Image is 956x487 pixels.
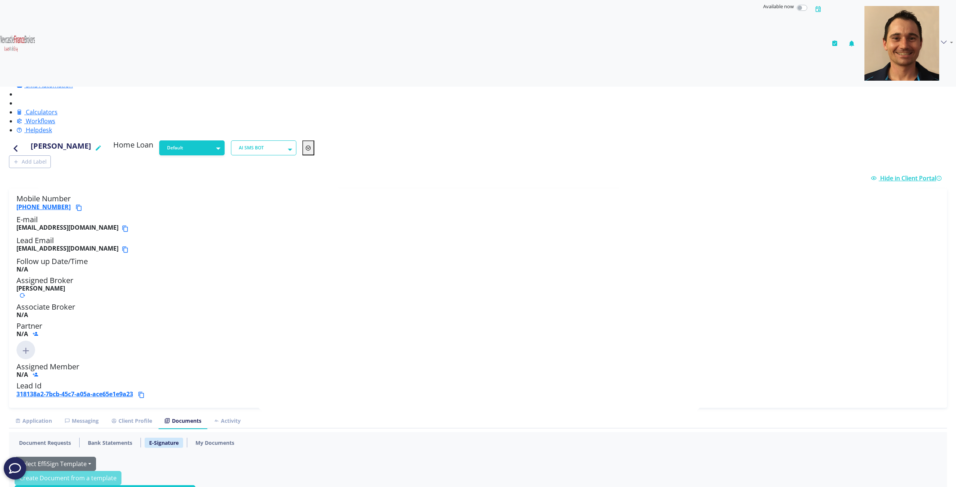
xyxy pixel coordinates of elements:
a: Calculators [16,108,58,116]
button: AI SMS BOT [231,140,296,155]
span: Available now [763,3,794,10]
button: Select EffiSign Template [15,457,96,471]
span: Helpdesk [26,126,52,134]
h4: [PERSON_NAME] [31,140,91,155]
button: Add Label [9,155,51,168]
span: Follow up Date/Time [16,256,88,266]
button: Copy phone [75,203,85,212]
b: [EMAIL_ADDRESS][DOMAIN_NAME] [16,245,118,254]
a: Documents [158,413,207,428]
a: Hide in Client Portal [871,174,944,182]
h5: Lead Id [16,381,940,399]
b: [EMAIL_ADDRESS][DOMAIN_NAME] [16,224,118,233]
h5: Assigned Member [16,362,940,378]
h5: E-mail [16,215,940,233]
button: Copy lead id [138,390,148,399]
b: N/A [16,370,28,379]
a: E-Signature [145,438,183,448]
b: N/A [16,311,28,319]
h5: Lead Email [16,236,940,254]
a: Messaging [58,413,105,428]
button: Copy email [121,245,132,254]
span: Workflows [26,117,55,125]
img: Click to add new member [16,341,35,359]
b: [PERSON_NAME] [16,284,65,292]
a: Application [9,413,58,428]
img: d9df0ad3-c6af-46dd-a355-72ef7f6afda3-637400917012654623.png [864,6,939,81]
a: Workflows [16,117,55,125]
a: My Documents [191,438,239,448]
h5: Mobile Number [16,194,940,212]
h5: Associate Broker [16,303,940,319]
h5: Partner [16,322,940,338]
span: Hide in Client Portal [880,174,944,182]
h5: Assigned Broker [16,276,940,299]
b: N/A [16,330,28,338]
span: Select EffiSign Template [19,460,87,468]
a: Document Requests [15,438,75,448]
span: Calculators [26,108,58,116]
button: Copy email [121,224,132,233]
a: Client Profile [105,413,158,428]
a: Bank Statements [83,438,137,448]
a: Helpdesk [16,126,52,134]
a: [PHONE_NUMBER] [16,203,71,211]
button: Default [159,140,225,155]
a: SMS Automation [16,81,73,89]
h5: Home Loan [113,140,153,152]
a: 318138a2-7bcb-45c7-a05a-ace65e1e9a23 [16,390,133,398]
b: N/A [16,265,28,273]
a: Activity [207,413,247,428]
